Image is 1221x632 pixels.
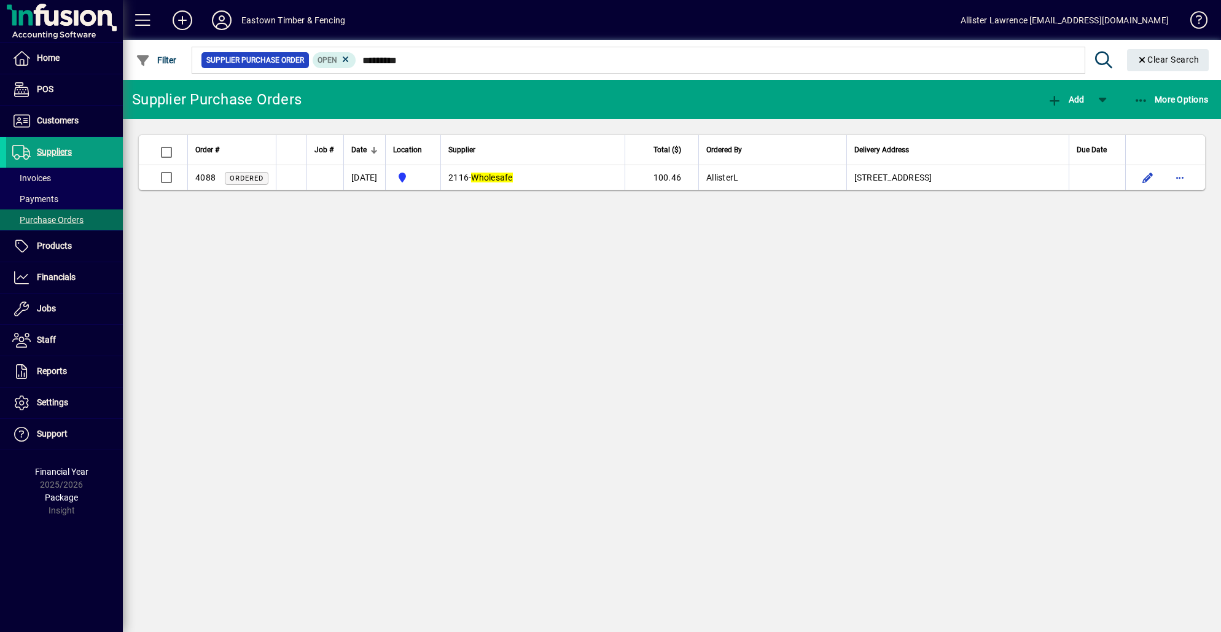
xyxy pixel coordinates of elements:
button: Add [1044,88,1087,111]
span: Reports [37,366,67,376]
a: Invoices [6,168,123,189]
a: Home [6,43,123,74]
span: Jobs [37,303,56,313]
span: Purchase Orders [12,215,84,225]
span: Ordered By [706,143,742,157]
td: [STREET_ADDRESS] [846,165,1069,190]
span: Home [37,53,60,63]
span: Staff [37,335,56,345]
div: Due Date [1077,143,1118,157]
button: More Options [1131,88,1212,111]
mat-chip: Completion Status: Open [313,52,356,68]
span: Holyoake St [393,170,433,185]
span: Add [1047,95,1084,104]
span: Package [45,493,78,502]
span: Open [318,56,337,64]
span: Financial Year [35,467,88,477]
div: Supplier [448,143,617,157]
span: Clear Search [1137,55,1200,64]
a: Support [6,419,123,450]
span: Due Date [1077,143,1107,157]
span: Supplier [448,143,475,157]
td: 100.46 [625,165,698,190]
span: Delivery Address [854,143,909,157]
em: Wholesafe [471,173,512,182]
button: Add [163,9,202,31]
button: Filter [133,49,180,71]
span: Total ($) [653,143,681,157]
span: More Options [1134,95,1209,104]
span: Job # [314,143,334,157]
a: Reports [6,356,123,387]
a: Staff [6,325,123,356]
button: Profile [202,9,241,31]
a: Products [6,231,123,262]
div: Location [393,143,433,157]
div: Allister Lawrence [EMAIL_ADDRESS][DOMAIN_NAME] [961,10,1169,30]
span: Invoices [12,173,51,183]
button: More options [1170,168,1190,187]
a: Settings [6,388,123,418]
a: Payments [6,189,123,209]
div: Order # [195,143,268,157]
span: Support [37,429,68,439]
span: Filter [136,55,177,65]
a: POS [6,74,123,105]
a: Knowledge Base [1181,2,1206,42]
a: Customers [6,106,123,136]
span: Suppliers [37,147,72,157]
span: Supplier Purchase Order [206,54,304,66]
a: Financials [6,262,123,293]
span: 4088 [195,173,216,182]
span: Date [351,143,367,157]
span: POS [37,84,53,94]
button: Edit [1138,168,1158,187]
div: Eastown Timber & Fencing [241,10,345,30]
div: Total ($) [633,143,692,157]
a: Jobs [6,294,123,324]
span: AllisterL [706,173,738,182]
td: [DATE] [343,165,385,190]
span: Location [393,143,422,157]
div: Ordered By [706,143,839,157]
span: Customers [37,115,79,125]
span: Products [37,241,72,251]
span: Order # [195,143,219,157]
div: Date [351,143,378,157]
span: Ordered [230,174,263,182]
span: 2116 [448,173,469,182]
td: - [440,165,625,190]
span: Settings [37,397,68,407]
button: Clear [1127,49,1209,71]
div: Supplier Purchase Orders [132,90,302,109]
span: Payments [12,194,58,204]
a: Purchase Orders [6,209,123,230]
span: Financials [37,272,76,282]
